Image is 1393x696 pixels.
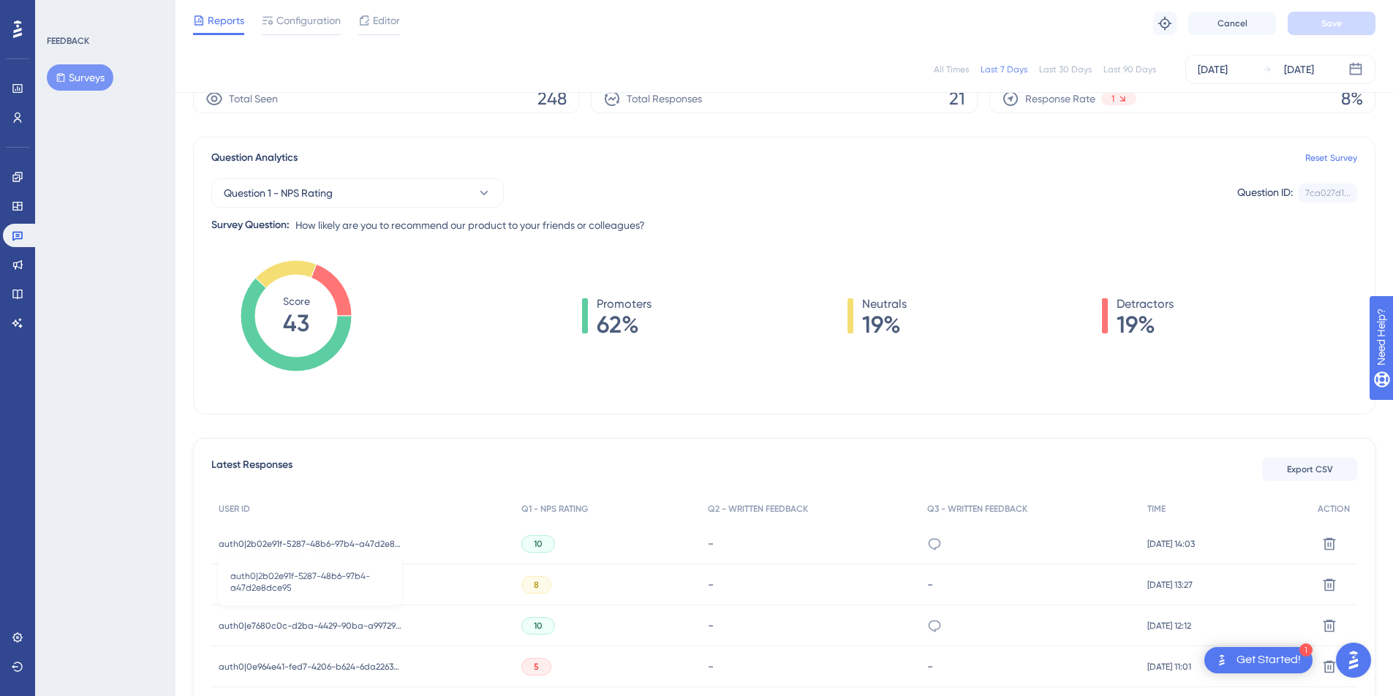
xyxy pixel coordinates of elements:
[283,309,309,337] tspan: 43
[534,661,539,673] span: 5
[219,503,250,515] span: USER ID
[597,313,652,336] span: 62%
[219,620,401,632] span: auth0|e7680c0c-d2ba-4429-90ba-a99729ee906c
[211,178,504,208] button: Question 1 - NPS Rating
[1237,652,1301,668] div: Get Started!
[224,184,333,202] span: Question 1 - NPS Rating
[1299,643,1313,657] div: 1
[1321,18,1342,29] span: Save
[981,64,1027,75] div: Last 7 Days
[1318,503,1350,515] span: ACTION
[1237,184,1293,203] div: Question ID:
[627,90,702,107] span: Total Responses
[862,313,907,336] span: 19%
[208,12,244,29] span: Reports
[1287,464,1333,475] span: Export CSV
[1284,61,1314,78] div: [DATE]
[230,570,390,594] span: auth0|2b02e91f-5287-48b6-97b4-a47d2e8dce95
[229,90,278,107] span: Total Seen
[708,503,808,515] span: Q2 - WRITTEN FEEDBACK
[283,295,310,307] tspan: Score
[934,64,969,75] div: All Times
[47,35,89,47] div: FEEDBACK
[1305,152,1357,164] a: Reset Survey
[219,538,401,550] span: auth0|2b02e91f-5287-48b6-97b4-a47d2e8dce95
[219,661,401,673] span: auth0|0e964e41-fed7-4206-b624-6da2263fe0af
[1188,12,1276,35] button: Cancel
[1204,647,1313,673] div: Open Get Started! checklist, remaining modules: 1
[708,659,913,673] div: -
[1218,18,1247,29] span: Cancel
[1039,64,1092,75] div: Last 30 Days
[211,149,298,167] span: Question Analytics
[211,456,292,483] span: Latest Responses
[1147,579,1193,591] span: [DATE] 13:27
[708,619,913,632] div: -
[295,216,645,234] span: How likely are you to recommend our product to your friends or colleagues?
[534,620,543,632] span: 10
[1117,295,1174,313] span: Detractors
[927,578,1133,591] div: -
[1147,620,1191,632] span: [DATE] 12:12
[534,579,539,591] span: 8
[862,295,907,313] span: Neutrals
[1262,458,1357,481] button: Export CSV
[211,216,290,234] div: Survey Question:
[1198,61,1228,78] div: [DATE]
[1025,90,1095,107] span: Response Rate
[276,12,341,29] span: Configuration
[1117,313,1174,336] span: 19%
[708,537,913,551] div: -
[534,538,543,550] span: 10
[1305,187,1351,199] div: 7ca027d1...
[1213,651,1231,669] img: launcher-image-alternative-text
[537,87,567,110] span: 248
[521,503,588,515] span: Q1 - NPS RATING
[1332,638,1375,682] iframe: UserGuiding AI Assistant Launcher
[708,578,913,591] div: -
[373,12,400,29] span: Editor
[1111,93,1114,105] span: 1
[1103,64,1156,75] div: Last 90 Days
[949,87,965,110] span: 21
[1341,87,1363,110] span: 8%
[1147,538,1195,550] span: [DATE] 14:03
[34,4,91,21] span: Need Help?
[1147,503,1166,515] span: TIME
[927,503,1027,515] span: Q3 - WRITTEN FEEDBACK
[1288,12,1375,35] button: Save
[927,659,1133,673] div: -
[597,295,652,313] span: Promoters
[47,64,113,91] button: Surveys
[1147,661,1191,673] span: [DATE] 11:01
